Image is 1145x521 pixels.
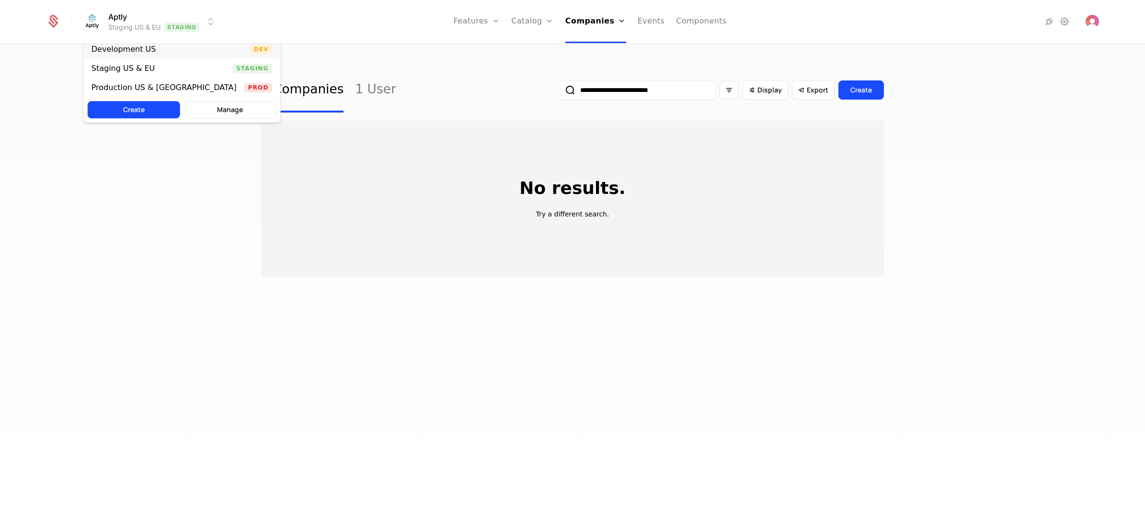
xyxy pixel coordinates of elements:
div: Staging US & EU [92,65,155,72]
span: Dev [250,45,273,54]
div: Select environment [83,35,281,123]
button: Manage [184,101,276,118]
div: Production US & [GEOGRAPHIC_DATA] [92,84,237,91]
div: Development US [92,45,156,53]
span: Staging [232,64,273,73]
span: Prod [244,83,273,92]
button: Create [88,101,180,118]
